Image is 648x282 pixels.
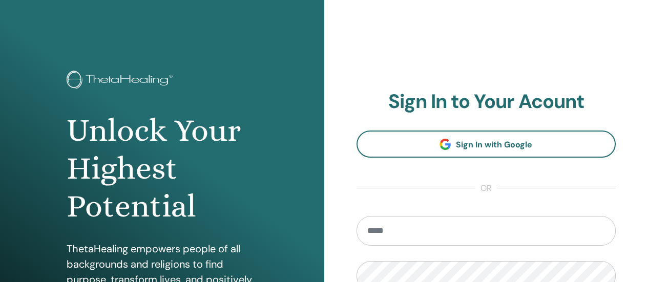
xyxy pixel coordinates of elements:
h2: Sign In to Your Acount [357,90,616,114]
span: Sign In with Google [456,139,532,150]
h1: Unlock Your Highest Potential [67,112,257,226]
span: or [475,182,497,194]
a: Sign In with Google [357,131,616,158]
